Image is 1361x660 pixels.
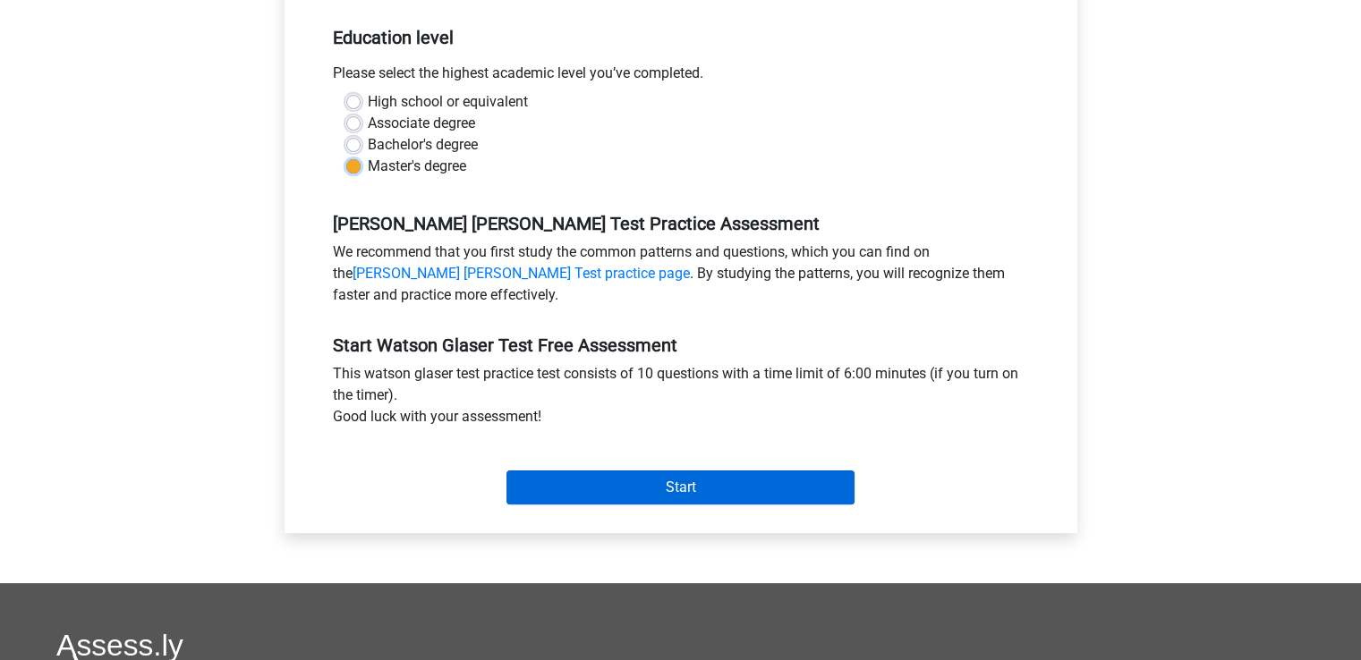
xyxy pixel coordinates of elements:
[368,113,475,134] label: Associate degree
[319,241,1042,313] div: We recommend that you first study the common patterns and questions, which you can find on the . ...
[333,334,1029,356] h5: Start Watson Glaser Test Free Assessment
[319,363,1042,435] div: This watson glaser test practice test consists of 10 questions with a time limit of 6:00 minutes ...
[333,213,1029,234] h5: [PERSON_NAME] [PERSON_NAME] Test Practice Assessment
[319,63,1042,91] div: Please select the highest academic level you’ve completed.
[333,20,1029,55] h5: Education level
[368,134,478,156] label: Bachelor's degree
[368,156,466,177] label: Master's degree
[368,91,528,113] label: High school or equivalent
[353,265,690,282] a: [PERSON_NAME] [PERSON_NAME] Test practice page
[506,470,855,504] input: Start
